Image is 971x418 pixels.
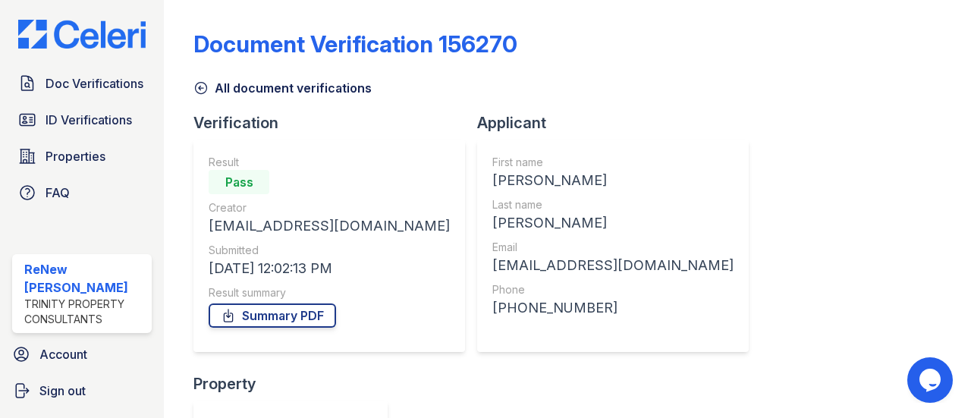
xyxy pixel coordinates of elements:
div: Document Verification 156270 [193,30,517,58]
div: Submitted [209,243,450,258]
a: Sign out [6,376,158,406]
div: First name [492,155,734,170]
div: Verification [193,112,477,134]
span: Sign out [39,382,86,400]
span: ID Verifications [46,111,132,129]
div: Creator [209,200,450,215]
div: Result [209,155,450,170]
div: ReNew [PERSON_NAME] [24,260,146,297]
div: [EMAIL_ADDRESS][DOMAIN_NAME] [209,215,450,237]
div: Result summary [209,285,450,300]
div: Property [193,373,400,394]
a: Properties [12,141,152,171]
div: [PERSON_NAME] [492,212,734,234]
div: Email [492,240,734,255]
span: Properties [46,147,105,165]
span: FAQ [46,184,70,202]
div: Trinity Property Consultants [24,297,146,327]
span: Account [39,345,87,363]
div: [PERSON_NAME] [492,170,734,191]
div: [EMAIL_ADDRESS][DOMAIN_NAME] [492,255,734,276]
a: All document verifications [193,79,372,97]
div: Phone [492,282,734,297]
div: [DATE] 12:02:13 PM [209,258,450,279]
div: Last name [492,197,734,212]
iframe: chat widget [907,357,956,403]
div: Pass [209,170,269,194]
span: Doc Verifications [46,74,143,93]
a: Doc Verifications [12,68,152,99]
a: Account [6,339,158,369]
img: CE_Logo_Blue-a8612792a0a2168367f1c8372b55b34899dd931a85d93a1a3d3e32e68fde9ad4.png [6,20,158,49]
div: [PHONE_NUMBER] [492,297,734,319]
div: Applicant [477,112,761,134]
a: Summary PDF [209,303,336,328]
a: FAQ [12,178,152,208]
a: ID Verifications [12,105,152,135]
